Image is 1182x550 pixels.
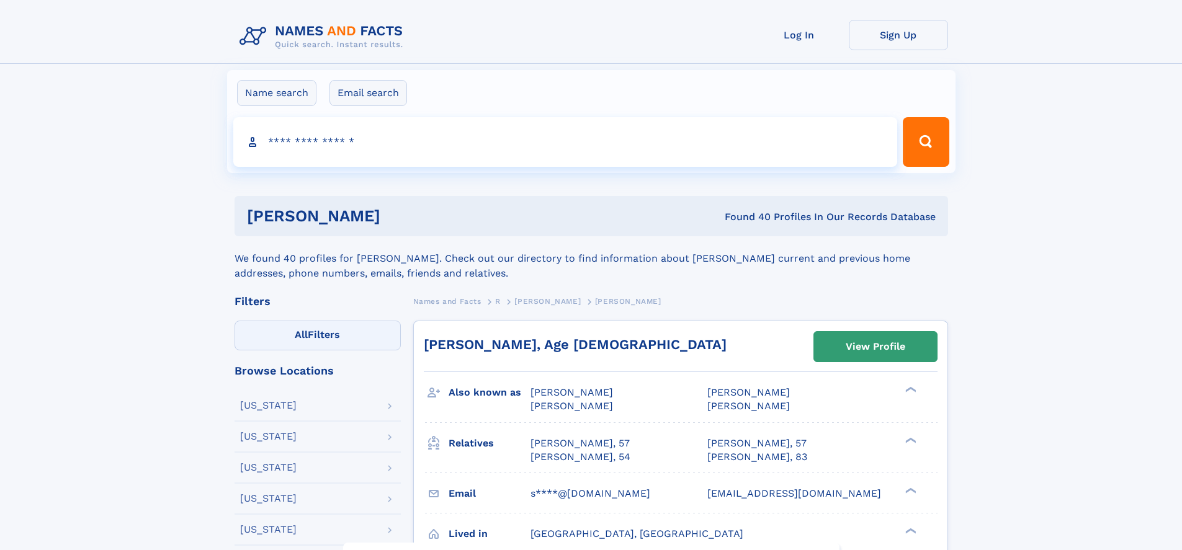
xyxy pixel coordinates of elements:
div: [US_STATE] [240,432,297,441]
a: View Profile [814,332,937,361]
div: Found 40 Profiles In Our Records Database [552,210,936,224]
span: [PERSON_NAME] [707,386,790,398]
label: Email search [329,80,407,106]
div: Filters [235,296,401,307]
span: [GEOGRAPHIC_DATA], [GEOGRAPHIC_DATA] [531,528,743,539]
h3: Lived in [449,523,531,544]
div: [US_STATE] [240,494,297,503]
img: Logo Names and Facts [235,20,413,53]
div: [US_STATE] [240,463,297,472]
a: [PERSON_NAME], 54 [531,450,630,464]
div: [US_STATE] [240,401,297,410]
div: We found 40 profiles for [PERSON_NAME]. Check out our directory to find information about [PERSON... [235,236,948,281]
a: [PERSON_NAME], 57 [531,437,630,450]
span: [PERSON_NAME] [531,400,613,412]
div: ❯ [902,526,917,534]
a: R [495,293,501,309]
a: [PERSON_NAME] [514,293,581,309]
a: Log In [750,20,849,50]
div: Browse Locations [235,365,401,376]
label: Name search [237,80,316,106]
h3: Email [449,483,531,504]
span: R [495,297,501,306]
div: ❯ [902,436,917,444]
span: [PERSON_NAME] [595,297,661,306]
a: [PERSON_NAME], 57 [707,437,807,450]
input: search input [233,117,898,167]
button: Search Button [903,117,949,167]
div: View Profile [846,332,905,361]
h3: Also known as [449,382,531,403]
span: All [295,329,308,340]
label: Filters [235,321,401,350]
span: [PERSON_NAME] [514,297,581,306]
div: ❯ [902,486,917,494]
span: [EMAIL_ADDRESS][DOMAIN_NAME] [707,487,881,499]
span: [PERSON_NAME] [707,400,790,412]
h3: Relatives [449,433,531,454]
div: [US_STATE] [240,525,297,534]
h1: [PERSON_NAME] [247,208,553,224]
a: Names and Facts [413,293,481,309]
a: [PERSON_NAME], 83 [707,450,807,464]
a: Sign Up [849,20,948,50]
span: [PERSON_NAME] [531,386,613,398]
a: [PERSON_NAME], Age [DEMOGRAPHIC_DATA] [424,337,727,352]
div: ❯ [902,386,917,394]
